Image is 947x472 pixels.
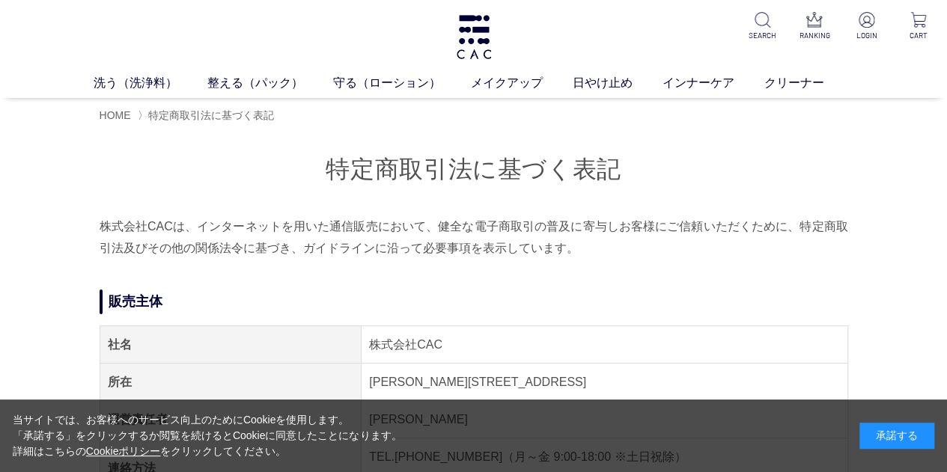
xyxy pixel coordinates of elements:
h2: 販売主体 [100,289,848,314]
th: 社名 [100,325,362,363]
a: クリーナー [764,74,854,92]
a: インナーケア [663,74,764,92]
a: メイクアップ [471,74,573,92]
td: 株式会社CAC [362,325,847,363]
span: 特定商取引法に基づく表記 [148,109,274,121]
h1: 特定商取引法に基づく表記 [100,153,848,186]
a: RANKING [797,12,831,41]
a: 洗う（洗浄料） [94,74,207,92]
a: CART [901,12,935,41]
td: [PERSON_NAME][STREET_ADDRESS] [362,363,847,400]
p: LOGIN [850,30,883,41]
th: 所在 [100,363,362,400]
p: 株式会社CACは、インターネットを用いた通信販売において、健全な電子商取引の普及に寄与しお客様にご信頼いただくために、特定商取引法及びその他の関係法令に基づき、ガイドラインに沿って必要事項を表示... [100,215,848,260]
a: Cookieポリシー [86,445,161,457]
li: 〉 [138,108,278,123]
a: 整える（パック） [207,74,333,92]
a: SEARCH [746,12,779,41]
a: 日やけ止め [573,74,663,92]
div: 承諾する [859,423,934,449]
p: RANKING [797,30,831,41]
p: SEARCH [746,30,779,41]
div: 当サイトでは、お客様へのサービス向上のためにCookieを使用します。 「承諾する」をクリックするか閲覧を続けるとCookieに同意したことになります。 詳細はこちらの をクリックしてください。 [13,412,402,459]
a: 守る（ローション） [333,74,471,92]
a: HOME [100,109,131,121]
a: LOGIN [850,12,883,41]
p: CART [901,30,935,41]
img: logo [454,15,493,59]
